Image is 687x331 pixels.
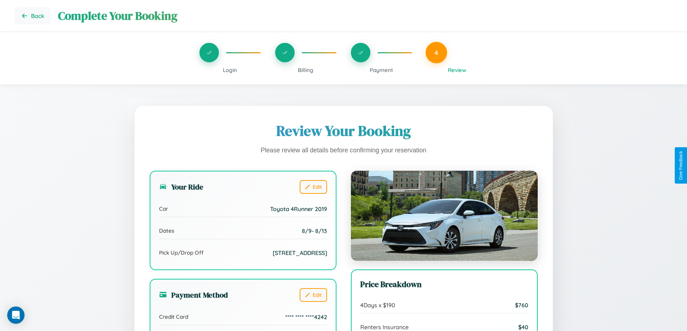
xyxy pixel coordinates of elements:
[150,121,538,140] h1: Review Your Booking
[159,227,174,234] span: Dates
[360,279,528,290] h3: Price Breakdown
[360,301,395,309] span: 4 Days x $ 190
[159,290,228,300] h3: Payment Method
[678,151,683,180] div: Give Feedback
[223,67,237,73] span: Login
[58,8,673,24] h1: Complete Your Booking
[159,182,203,192] h3: Your Ride
[14,7,51,24] button: Go back
[300,288,327,302] button: Edit
[298,67,313,73] span: Billing
[360,323,409,331] span: Renters Insurance
[159,313,188,320] span: Credit Card
[270,205,327,213] span: Toyota 4Runner 2019
[370,67,393,73] span: Payment
[150,145,538,156] p: Please review all details before confirming your reservation
[159,249,204,256] span: Pick Up/Drop Off
[518,323,528,331] span: $ 40
[302,227,327,234] span: 8 / 9 - 8 / 13
[435,49,438,57] span: 4
[7,307,25,324] div: Open Intercom Messenger
[448,67,466,73] span: Review
[351,171,538,261] img: Toyota 4Runner
[515,301,528,309] span: $ 760
[273,249,327,256] span: [STREET_ADDRESS]
[300,180,327,194] button: Edit
[159,205,168,212] span: Car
